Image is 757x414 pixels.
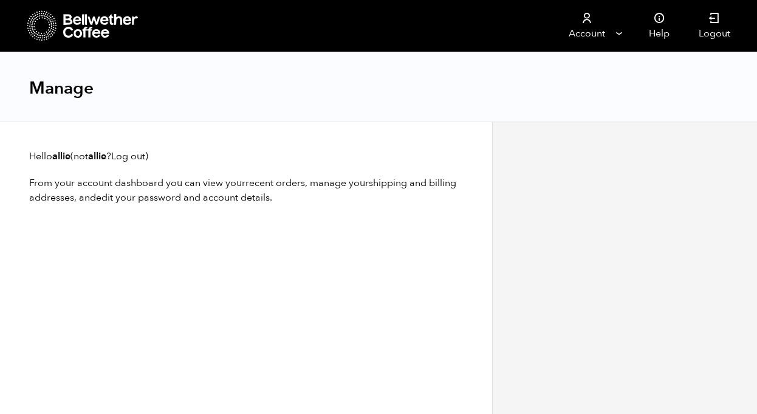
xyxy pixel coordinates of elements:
strong: allie [88,150,106,163]
p: Hello (not ? ) [29,149,463,164]
h1: Manage [29,77,94,99]
strong: allie [52,150,70,163]
a: Log out [111,150,145,163]
p: From your account dashboard you can view your , manage your , and . [29,176,463,205]
a: recent orders [245,176,305,190]
a: edit your password and account details [96,191,270,204]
